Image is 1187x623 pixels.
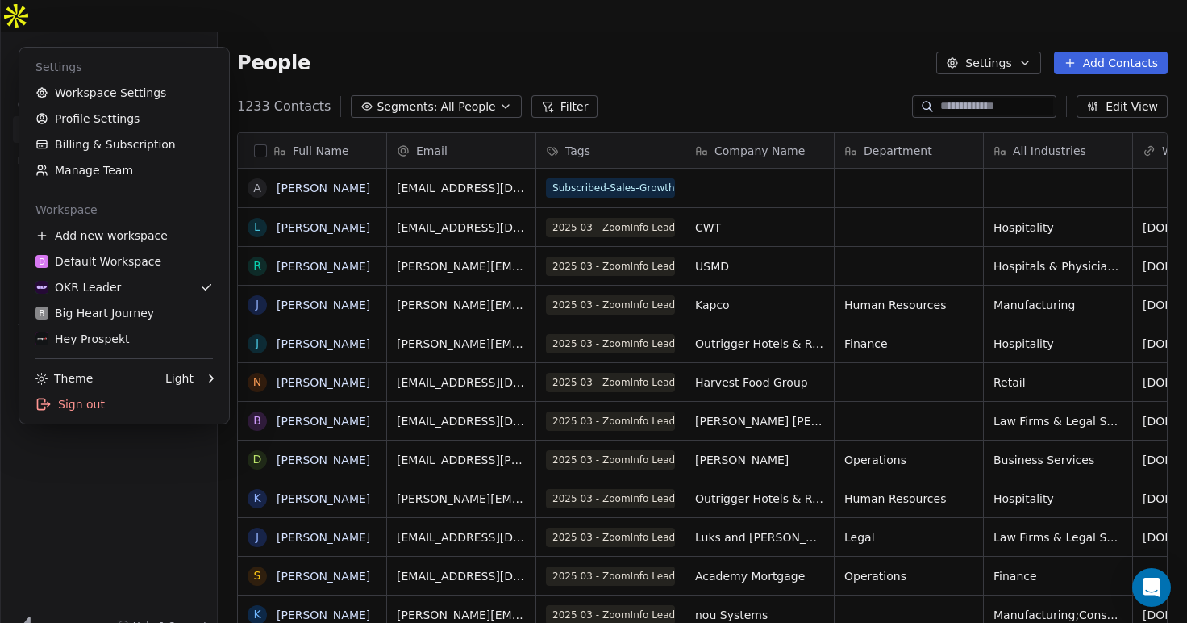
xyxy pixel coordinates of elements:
div: Light [165,370,194,387]
div: Default Workspace [35,253,161,270]
a: Workspace Settings [26,80,223,106]
a: Manage Team [26,157,223,183]
a: Profile Settings [26,106,223,132]
div: Theme [35,370,93,387]
div: Settings [26,54,223,80]
div: Add new workspace [26,223,223,249]
div: Workspace [26,197,223,223]
span: B [40,307,45,320]
img: Screenshot%202025-06-09%20at%203.12.09%C3%A2%C2%80%C2%AFPM.png [35,332,48,345]
div: OKR Leader [35,279,121,295]
a: Billing & Subscription [26,132,223,157]
span: D [39,256,45,268]
div: Big Heart Journey [35,305,154,321]
div: Hey Prospekt [35,331,129,347]
div: Sign out [26,391,223,417]
img: Untitled%20design%20(5).png [35,281,48,294]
